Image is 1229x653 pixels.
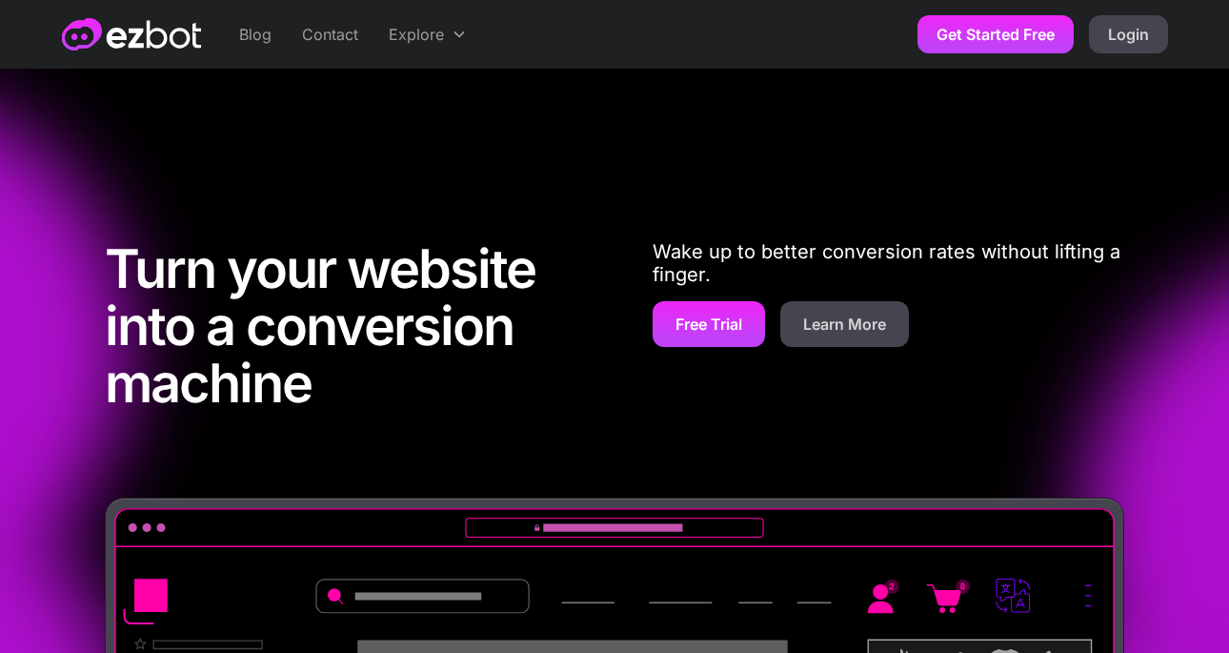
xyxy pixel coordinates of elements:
[105,240,576,421] h1: Turn your website into a conversion machine
[780,301,909,347] a: Learn More
[389,23,444,46] div: Explore
[653,301,765,347] a: Free Trial
[1089,15,1168,53] a: Login
[917,15,1074,53] a: Get Started Free
[653,240,1124,286] p: Wake up to better conversion rates without lifting a finger.
[62,18,201,51] a: home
